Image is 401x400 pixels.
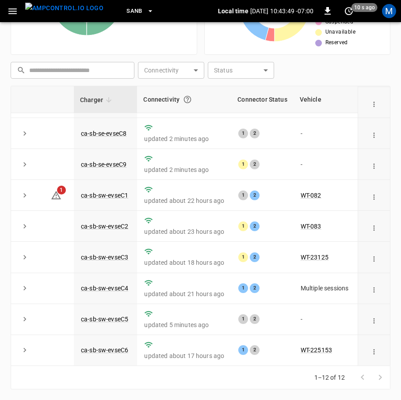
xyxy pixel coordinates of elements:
[81,192,128,199] a: ca-sb-sw-evseC1
[314,373,345,382] p: 1–12 of 12
[179,91,195,107] button: Connection between the charger and our software.
[18,282,31,295] button: expand row
[238,345,248,355] div: 1
[368,346,380,354] div: action cell options
[368,253,380,262] div: action cell options
[144,351,224,360] p: updated about 17 hours ago
[144,290,224,298] p: updated about 21 hours ago
[18,251,31,264] button: expand row
[238,314,248,324] div: 1
[250,160,260,169] div: 2
[250,345,260,355] div: 2
[144,134,224,143] p: updated 2 minutes ago
[231,86,293,113] th: Connector Status
[301,254,328,261] a: WT-23125
[301,192,321,199] a: WT-082
[18,220,31,233] button: expand row
[325,38,348,47] span: Reserved
[81,223,128,230] a: ca-sb-sw-evseC2
[57,186,66,194] span: 1
[301,347,332,354] a: WT-225153
[342,4,356,18] button: set refresh interval
[81,347,128,354] a: ca-sb-sw-evseC6
[80,95,115,105] span: Charger
[144,258,224,267] p: updated about 18 hours ago
[144,227,224,236] p: updated about 23 hours ago
[144,165,224,174] p: updated 2 minutes ago
[368,129,380,138] div: action cell options
[81,130,126,137] a: ca-sb-se-evseC8
[250,221,260,231] div: 2
[238,160,248,169] div: 1
[238,129,248,138] div: 1
[81,254,128,261] a: ca-sb-sw-evseC3
[81,285,128,292] a: ca-sb-sw-evseC4
[126,6,142,16] span: SanB
[25,3,103,14] img: ampcontrol.io logo
[294,118,356,149] td: -
[294,86,356,113] th: Vehicle
[250,252,260,262] div: 2
[143,91,225,107] div: Connectivity
[325,28,355,37] span: Unavailable
[51,191,61,198] a: 1
[238,190,248,200] div: 1
[18,127,31,140] button: expand row
[238,252,248,262] div: 1
[250,283,260,293] div: 2
[238,221,248,231] div: 1
[250,7,313,15] p: [DATE] 10:43:49 -07:00
[294,273,356,304] td: Multiple sessions
[144,196,224,205] p: updated about 22 hours ago
[18,189,31,202] button: expand row
[18,158,31,171] button: expand row
[368,98,380,107] div: action cell options
[250,129,260,138] div: 2
[250,190,260,200] div: 2
[368,160,380,169] div: action cell options
[368,222,380,231] div: action cell options
[382,4,396,18] div: profile-icon
[123,3,157,20] button: SanB
[294,149,356,180] td: -
[294,304,356,335] td: -
[368,284,380,293] div: action cell options
[81,161,126,168] a: ca-sb-se-evseC9
[144,320,224,329] p: updated 5 minutes ago
[351,3,378,12] span: 10 s ago
[250,314,260,324] div: 2
[368,191,380,200] div: action cell options
[368,315,380,324] div: action cell options
[218,7,248,15] p: Local time
[18,312,31,326] button: expand row
[301,223,321,230] a: WT-083
[238,283,248,293] div: 1
[81,316,128,323] a: ca-sb-sw-evseC5
[18,343,31,357] button: expand row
